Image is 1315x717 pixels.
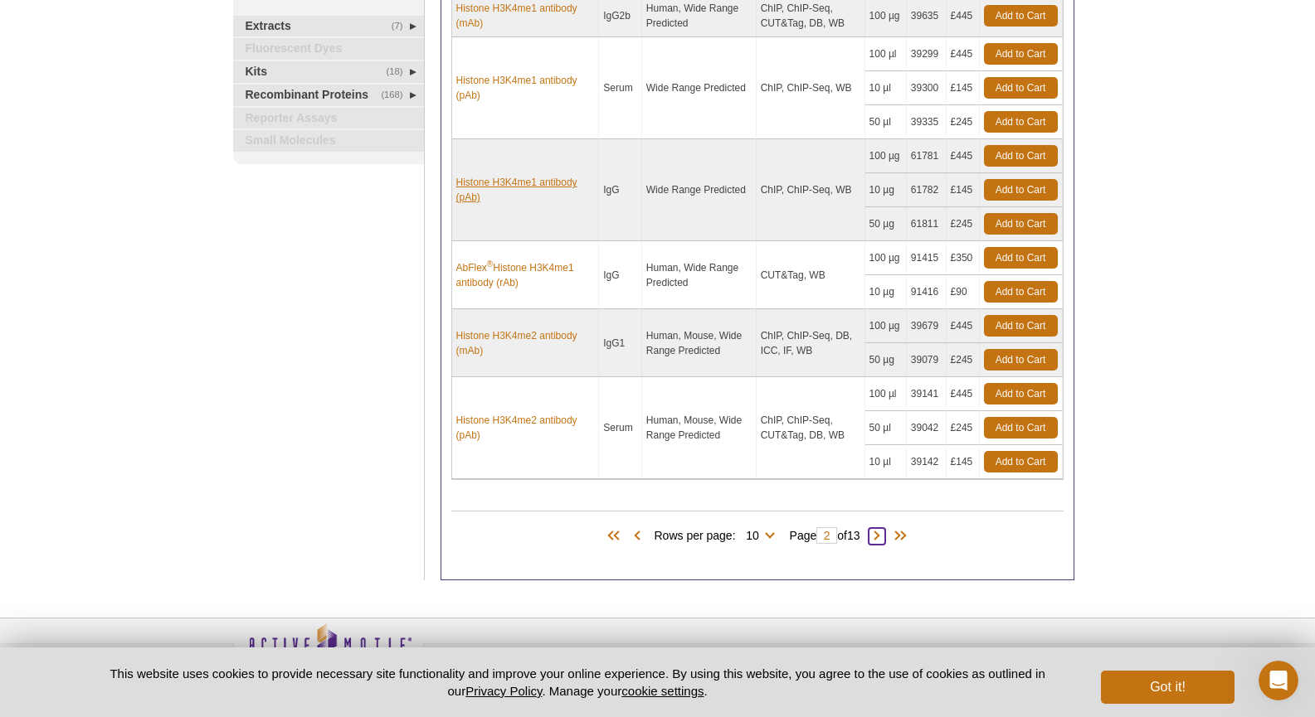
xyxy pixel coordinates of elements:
[392,16,412,37] span: (7)
[233,130,424,152] a: Small Molecules
[947,241,980,275] td: £350
[907,343,947,377] td: 39079
[642,377,757,479] td: Human, Mouse, Wide Range Predicted
[456,328,595,358] a: Histone H3K4me2 antibody (mAb)
[947,207,980,241] td: £245
[984,213,1058,235] a: Add to Cart
[984,349,1058,371] a: Add to Cart
[604,528,629,545] span: First Page
[642,309,757,377] td: Human, Mouse, Wide Range Predicted
[599,377,642,479] td: Serum
[387,61,412,83] span: (18)
[456,413,595,443] a: Histone H3K4me2 antibody (pAb)
[233,618,424,686] img: Active Motif,
[947,343,980,377] td: £245
[947,139,980,173] td: £445
[907,445,947,479] td: 39142
[984,77,1058,99] a: Add to Cart
[865,445,907,479] td: 10 µl
[865,37,907,71] td: 100 µl
[865,275,907,309] td: 10 µg
[1101,671,1234,704] button: Got it!
[1259,661,1298,700] iframe: Intercom live chat
[757,377,865,479] td: ChIP, ChIP-Seq, CUT&Tag, DB, WB
[233,85,424,106] a: (168)Recombinant Proteins
[947,71,980,105] td: £145
[984,417,1058,438] a: Add to Cart
[599,309,642,377] td: IgG1
[451,511,1064,511] h2: Products (125)
[865,411,907,445] td: 50 µl
[865,71,907,105] td: 10 µl
[947,105,980,139] td: £245
[984,145,1058,167] a: Add to Cart
[233,61,424,83] a: (18)Kits
[465,684,542,698] a: Privacy Policy
[947,445,980,479] td: £145
[847,529,860,542] span: 13
[907,207,947,241] td: 61811
[947,275,980,309] td: £90
[81,665,1074,700] p: This website uses cookies to provide necessary site functionality and improve your online experie...
[907,139,947,173] td: 61781
[907,411,947,445] td: 39042
[907,275,947,309] td: 91416
[865,377,907,411] td: 100 µl
[947,377,980,411] td: £445
[233,108,424,129] a: Reporter Assays
[865,241,907,275] td: 100 µg
[865,105,907,139] td: 50 µl
[907,309,947,343] td: 39679
[865,139,907,173] td: 100 µg
[907,37,947,71] td: 39299
[907,71,947,105] td: 39300
[907,377,947,411] td: 39141
[984,179,1058,201] a: Add to Cart
[487,259,493,269] sup: ®
[984,451,1058,472] a: Add to Cart
[599,37,642,139] td: Serum
[456,260,595,290] a: AbFlex®Histone H3K4me1 antibody (rAb)
[642,139,757,241] td: Wide Range Predicted
[907,105,947,139] td: 39335
[456,73,595,103] a: Histone H3K4me1 antibody (pAb)
[865,207,907,241] td: 50 µg
[865,343,907,377] td: 50 µg
[984,315,1058,337] a: Add to Cart
[865,309,907,343] td: 100 µg
[907,173,947,207] td: 61782
[654,526,781,543] span: Rows per page:
[629,528,645,545] span: Previous Page
[456,1,595,31] a: Histone H3K4me1 antibody (mAb)
[947,173,980,207] td: £145
[947,37,980,71] td: £445
[907,241,947,275] td: 91415
[984,111,1058,133] a: Add to Cart
[865,173,907,207] td: 10 µg
[621,684,704,698] button: cookie settings
[757,309,865,377] td: ChIP, ChIP-Seq, DB, ICC, IF, WB
[233,38,424,60] a: Fluorescent Dyes
[984,5,1058,27] a: Add to Cart
[984,383,1058,405] a: Add to Cart
[642,37,757,139] td: Wide Range Predicted
[381,85,412,106] span: (168)
[984,247,1058,269] a: Add to Cart
[947,309,980,343] td: £445
[456,175,595,205] a: Histone H3K4me1 antibody (pAb)
[984,43,1058,65] a: Add to Cart
[869,528,885,545] span: Next Page
[233,16,424,37] a: (7)Extracts
[782,527,869,544] span: Page of
[984,281,1058,303] a: Add to Cart
[642,241,757,309] td: Human, Wide Range Predicted
[885,528,910,545] span: Last Page
[757,241,865,309] td: CUT&Tag, WB
[757,37,865,139] td: ChIP, ChIP-Seq, WB
[947,411,980,445] td: £245
[599,139,642,241] td: IgG
[599,241,642,309] td: IgG
[757,139,865,241] td: ChIP, ChIP-Seq, WB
